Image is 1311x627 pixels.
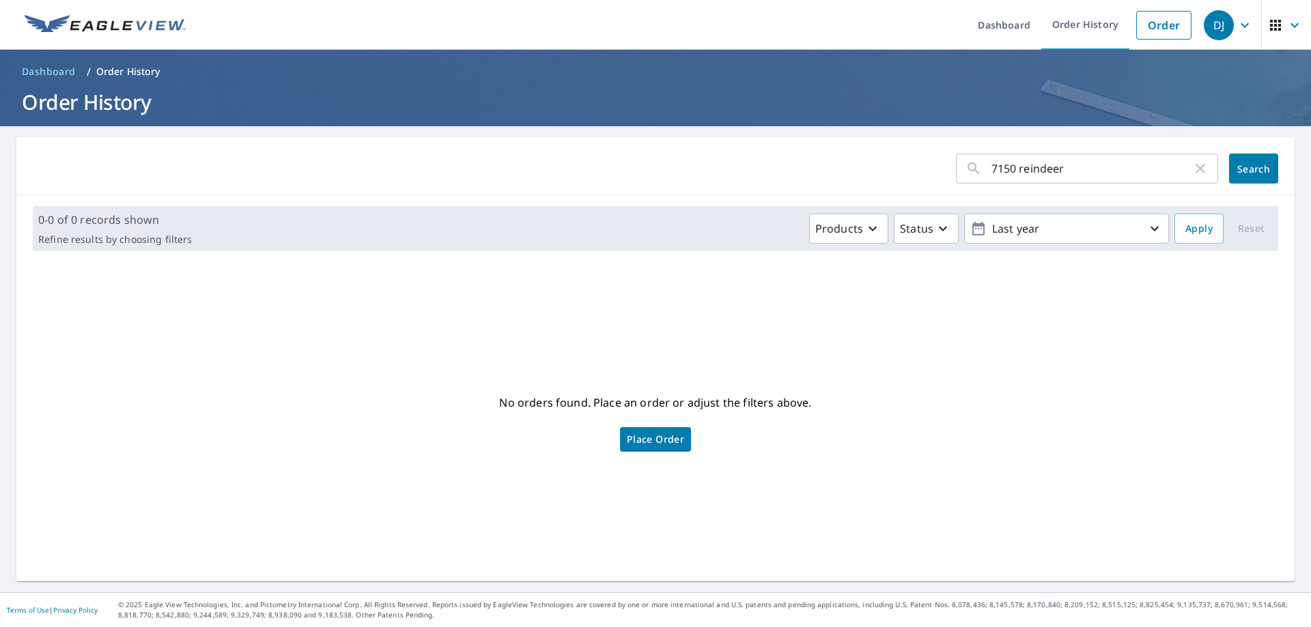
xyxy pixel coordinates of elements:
a: Privacy Policy [53,605,98,615]
button: Apply [1174,214,1224,244]
p: | [7,606,98,614]
p: 0-0 of 0 records shown [38,212,192,228]
button: Status [894,214,959,244]
p: Order History [96,65,160,78]
p: Last year [987,217,1146,241]
p: Status [900,220,933,237]
p: © 2025 Eagle View Technologies, Inc. and Pictometry International Corp. All Rights Reserved. Repo... [118,600,1304,620]
p: No orders found. Place an order or adjust the filters above. [499,392,811,413]
img: EV Logo [25,15,186,35]
p: Products [815,220,863,237]
a: Dashboard [16,61,81,83]
a: Order [1136,11,1192,40]
span: Dashboard [22,65,76,78]
li: / [87,63,91,80]
p: Refine results by choosing filters [38,233,192,246]
span: Apply [1185,220,1213,237]
span: Place Order [627,436,684,443]
button: Products [809,214,888,244]
a: Terms of Use [7,605,49,615]
button: Search [1229,154,1278,184]
button: Last year [964,214,1169,244]
a: Place Order [620,427,691,452]
h1: Order History [16,88,1295,116]
nav: breadcrumb [16,61,1295,83]
div: DJ [1204,10,1234,40]
input: Address, Report #, Claim ID, etc. [991,149,1192,188]
span: Search [1240,162,1267,175]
